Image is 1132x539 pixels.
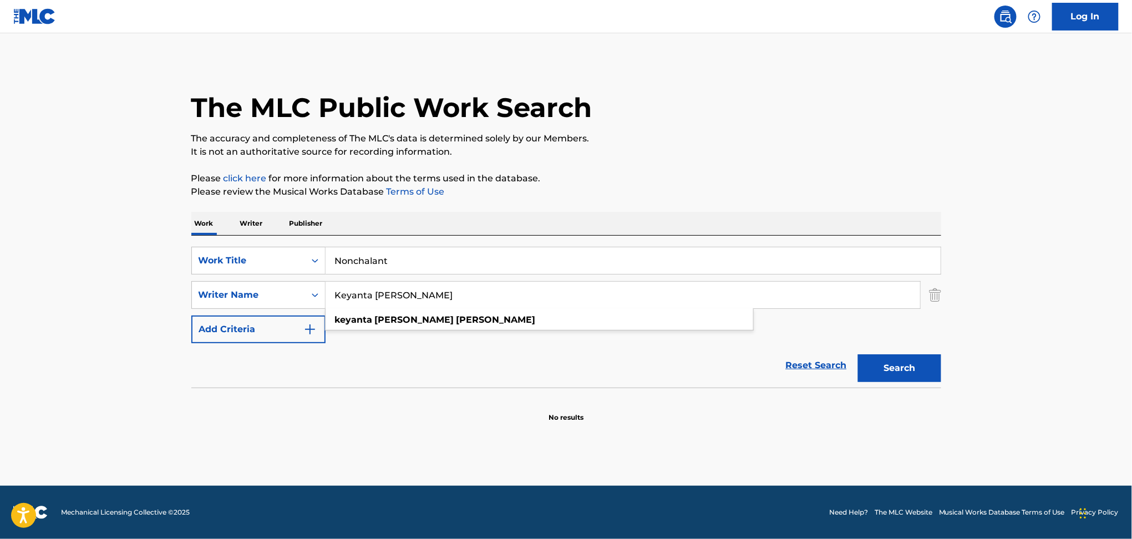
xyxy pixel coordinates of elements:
[875,507,932,517] a: The MLC Website
[1023,6,1045,28] div: Help
[549,399,583,423] p: No results
[1052,3,1119,30] a: Log In
[199,254,298,267] div: Work Title
[384,186,445,197] a: Terms of Use
[375,314,454,325] strong: [PERSON_NAME]
[1072,507,1119,517] a: Privacy Policy
[13,506,48,519] img: logo
[939,507,1065,517] a: Musical Works Database Terms of Use
[191,212,217,235] p: Work
[286,212,326,235] p: Publisher
[191,185,941,199] p: Please review the Musical Works Database
[1077,486,1132,539] iframe: Chat Widget
[999,10,1012,23] img: search
[456,314,536,325] strong: [PERSON_NAME]
[929,281,941,309] img: Delete Criterion
[303,323,317,336] img: 9d2ae6d4665cec9f34b9.svg
[199,288,298,302] div: Writer Name
[224,173,267,184] a: click here
[191,247,941,388] form: Search Form
[61,507,190,517] span: Mechanical Licensing Collective © 2025
[191,172,941,185] p: Please for more information about the terms used in the database.
[858,354,941,382] button: Search
[335,314,373,325] strong: keyanta
[1080,497,1087,530] div: Drag
[1028,10,1041,23] img: help
[994,6,1017,28] a: Public Search
[780,353,852,378] a: Reset Search
[829,507,868,517] a: Need Help?
[191,145,941,159] p: It is not an authoritative source for recording information.
[191,316,326,343] button: Add Criteria
[13,8,56,24] img: MLC Logo
[191,91,592,124] h1: The MLC Public Work Search
[237,212,266,235] p: Writer
[191,132,941,145] p: The accuracy and completeness of The MLC's data is determined solely by our Members.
